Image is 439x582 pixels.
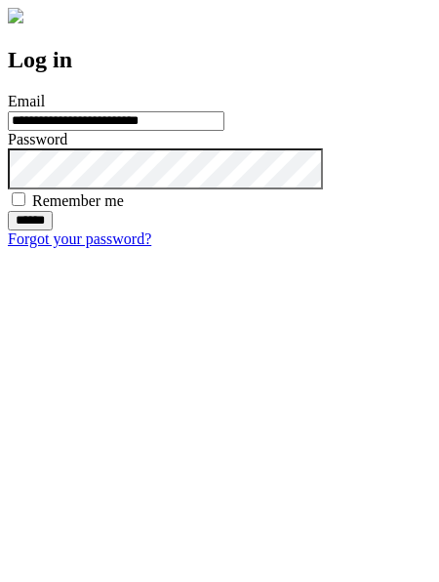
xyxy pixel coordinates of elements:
label: Password [8,131,67,147]
img: logo-4e3dc11c47720685a147b03b5a06dd966a58ff35d612b21f08c02c0306f2b779.png [8,8,23,23]
label: Remember me [32,192,124,209]
a: Forgot your password? [8,230,151,247]
label: Email [8,93,45,109]
h2: Log in [8,47,431,73]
